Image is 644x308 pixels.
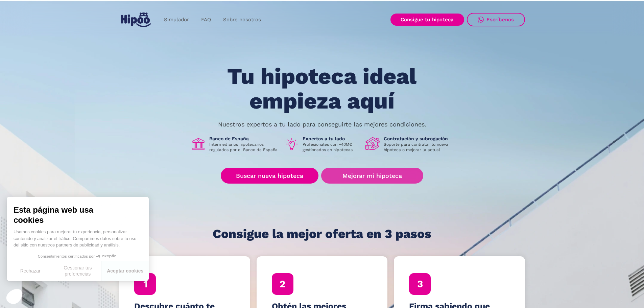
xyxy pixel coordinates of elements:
[467,13,525,26] a: Escríbenos
[390,14,464,26] a: Consigue tu hipoteca
[209,142,279,152] p: Intermediarios hipotecarios regulados por el Banco de España
[119,10,152,30] a: home
[158,13,195,26] a: Simulador
[221,168,318,184] a: Buscar nueva hipoteca
[321,168,423,184] a: Mejorar mi hipoteca
[303,142,360,152] p: Profesionales con +40M€ gestionados en hipotecas
[194,64,450,113] h1: Tu hipoteca ideal empieza aquí
[486,17,514,23] div: Escríbenos
[195,13,217,26] a: FAQ
[217,13,267,26] a: Sobre nosotros
[209,136,279,142] h1: Banco de España
[384,136,453,142] h1: Contratación y subrogación
[218,122,426,127] p: Nuestros expertos a tu lado para conseguirte las mejores condiciones.
[213,227,431,241] h1: Consigue la mejor oferta en 3 pasos
[384,142,453,152] p: Soporte para contratar tu nueva hipoteca o mejorar la actual
[303,136,360,142] h1: Expertos a tu lado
